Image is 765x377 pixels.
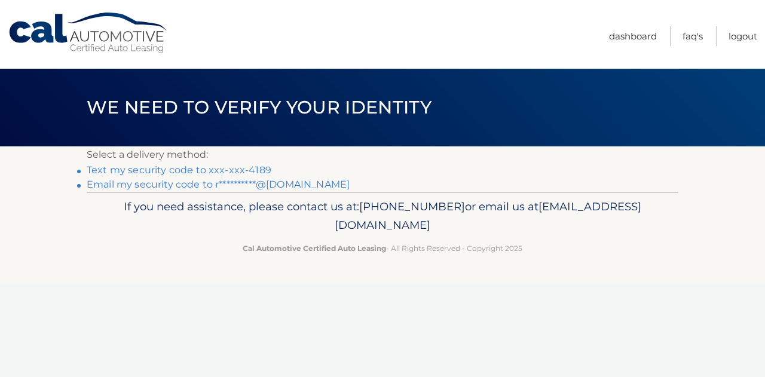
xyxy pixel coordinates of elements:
[729,26,757,46] a: Logout
[87,96,432,118] span: We need to verify your identity
[94,197,671,235] p: If you need assistance, please contact us at: or email us at
[87,146,678,163] p: Select a delivery method:
[359,200,465,213] span: [PHONE_NUMBER]
[243,244,386,253] strong: Cal Automotive Certified Auto Leasing
[8,12,169,54] a: Cal Automotive
[609,26,657,46] a: Dashboard
[87,164,271,176] a: Text my security code to xxx-xxx-4189
[683,26,703,46] a: FAQ's
[94,242,671,255] p: - All Rights Reserved - Copyright 2025
[87,179,350,190] a: Email my security code to r**********@[DOMAIN_NAME]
